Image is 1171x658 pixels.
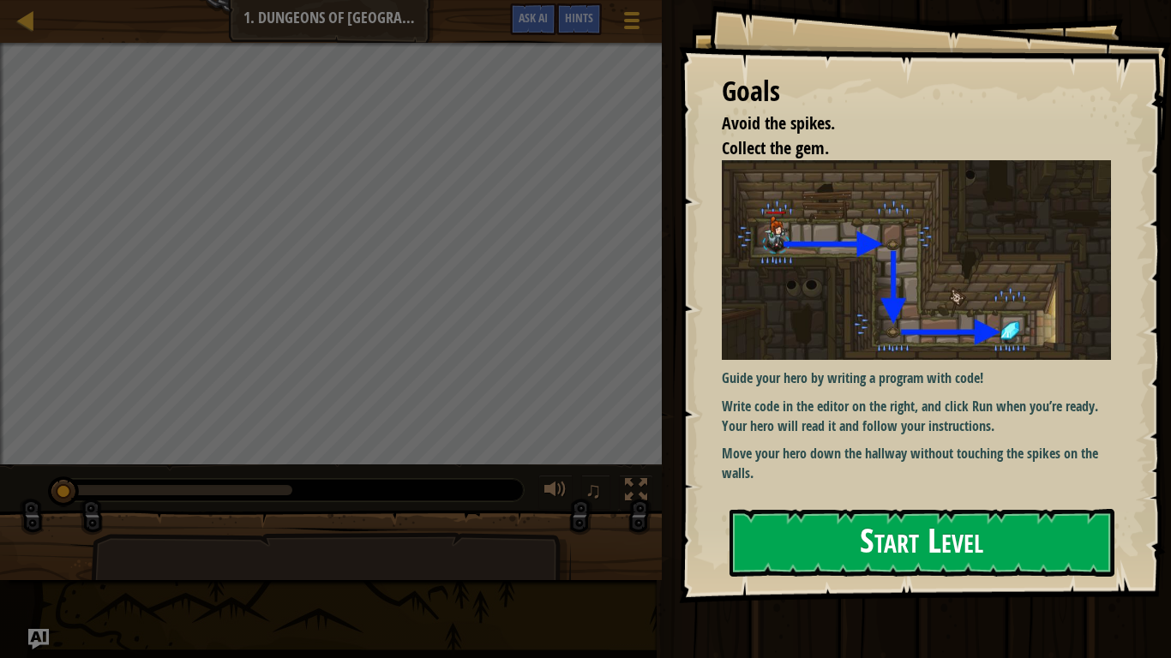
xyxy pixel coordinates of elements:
[722,397,1111,436] p: Write code in the editor on the right, and click Run when you’re ready. Your hero will read it an...
[700,111,1107,136] li: Avoid the spikes.
[722,160,1111,360] img: Dungeons of kithgard
[585,477,602,503] span: ♫
[28,629,49,649] button: Ask AI
[619,475,653,510] button: Toggle fullscreen
[510,3,556,35] button: Ask AI
[722,111,835,135] span: Avoid the spikes.
[700,136,1107,161] li: Collect the gem.
[538,475,573,510] button: Adjust volume
[610,3,653,44] button: Show game menu
[730,509,1114,577] button: Start Level
[722,136,829,159] span: Collect the gem.
[581,475,610,510] button: ♫
[565,9,593,26] span: Hints
[722,444,1111,483] p: Move your hero down the hallway without touching the spikes on the walls.
[722,368,1111,388] p: Guide your hero by writing a program with code!
[722,72,1111,111] div: Goals
[519,9,548,26] span: Ask AI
